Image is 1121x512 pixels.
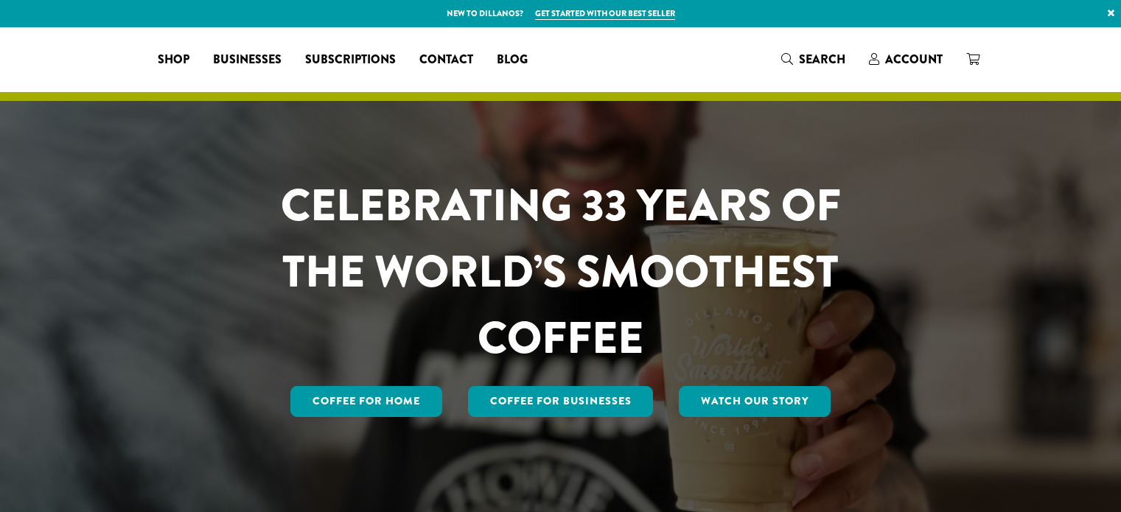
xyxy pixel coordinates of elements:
[305,51,396,69] span: Subscriptions
[885,51,943,68] span: Account
[419,51,473,69] span: Contact
[535,7,675,20] a: Get started with our best seller
[158,51,189,69] span: Shop
[213,51,282,69] span: Businesses
[237,172,884,371] h1: CELEBRATING 33 YEARS OF THE WORLD’S SMOOTHEST COFFEE
[497,51,528,69] span: Blog
[146,48,201,71] a: Shop
[799,51,845,68] span: Search
[679,386,831,417] a: Watch Our Story
[290,386,442,417] a: Coffee for Home
[468,386,654,417] a: Coffee For Businesses
[769,47,857,71] a: Search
